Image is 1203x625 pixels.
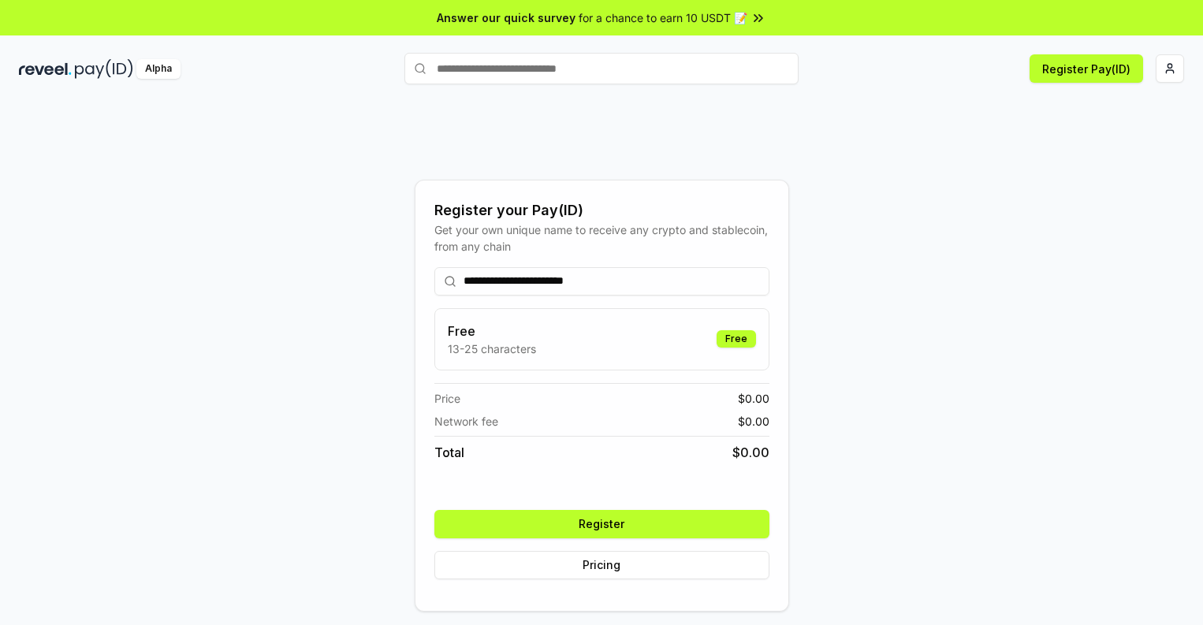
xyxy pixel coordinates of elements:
[738,390,769,407] span: $ 0.00
[1030,54,1143,83] button: Register Pay(ID)
[75,59,133,79] img: pay_id
[579,9,747,26] span: for a chance to earn 10 USDT 📝
[434,551,769,579] button: Pricing
[434,390,460,407] span: Price
[434,443,464,462] span: Total
[19,59,72,79] img: reveel_dark
[448,340,536,357] p: 13-25 characters
[717,330,756,348] div: Free
[136,59,181,79] div: Alpha
[434,510,769,538] button: Register
[738,413,769,430] span: $ 0.00
[434,221,769,255] div: Get your own unique name to receive any crypto and stablecoin, from any chain
[434,199,769,221] div: Register your Pay(ID)
[448,322,536,340] h3: Free
[732,443,769,462] span: $ 0.00
[437,9,575,26] span: Answer our quick survey
[434,413,498,430] span: Network fee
